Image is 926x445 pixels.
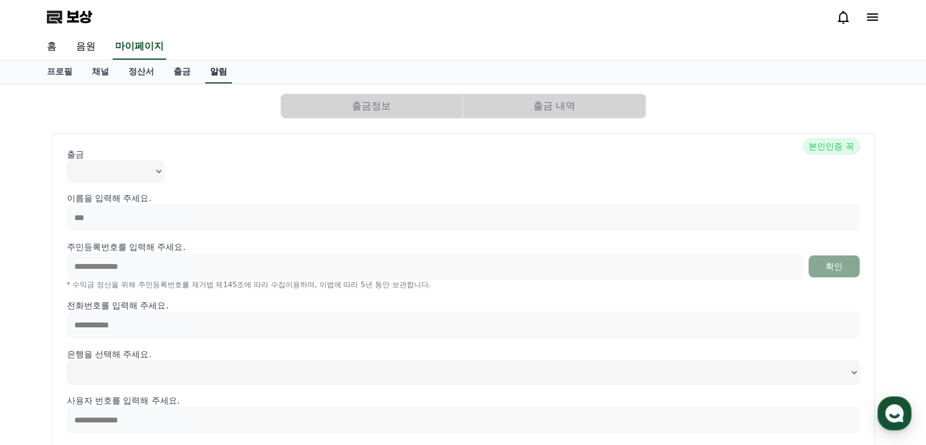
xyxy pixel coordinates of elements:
[47,66,72,76] font: 프로필
[66,34,105,60] a: 음원
[67,193,152,203] font: 이름을 입력해 주세요.
[80,344,157,374] a: 대화
[533,100,575,112] font: 출금 내역
[67,301,169,310] font: 전화번호를 입력해 주세요.
[113,34,166,60] a: 마이페이지
[92,66,109,76] font: 채널
[37,60,82,84] a: 프로필
[281,94,463,118] button: 출금정보
[808,141,854,151] font: 본인인증 꼭
[157,344,234,374] a: 설정
[352,100,391,112] font: 출금정보
[808,255,860,277] button: 확인
[4,344,80,374] a: 홈
[119,60,164,84] a: 정산서
[38,362,46,372] span: 홈
[205,60,232,84] a: 알림
[47,40,57,52] font: 홈
[66,9,92,26] font: 보상
[174,66,191,76] font: 출금
[67,280,431,289] font: * 수익금 정산을 위해 주민등록번호를 제거법 제145조에 따라 수집이용하며, 이법에 따라 5년 동안 보관합니다.
[115,40,164,52] font: 마이페이지
[82,60,119,84] a: 채널
[37,34,66,60] a: 홈
[128,66,154,76] font: 정산서
[67,149,84,159] font: 출금
[164,60,200,84] a: 출금
[47,7,92,27] a: 보상
[210,66,227,76] font: 알림
[67,396,180,405] font: 사용자 번호를 입력해 주세요.
[826,262,843,271] font: 확인
[188,362,203,372] span: 설정
[67,349,152,359] font: 은행을 선택해 주세요.
[463,94,645,118] button: 출금 내역
[111,363,126,372] span: 대화
[463,94,646,118] a: 출금 내역
[76,40,96,52] font: 음원
[67,242,186,252] font: 주민등록번호를 입력해 주세요.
